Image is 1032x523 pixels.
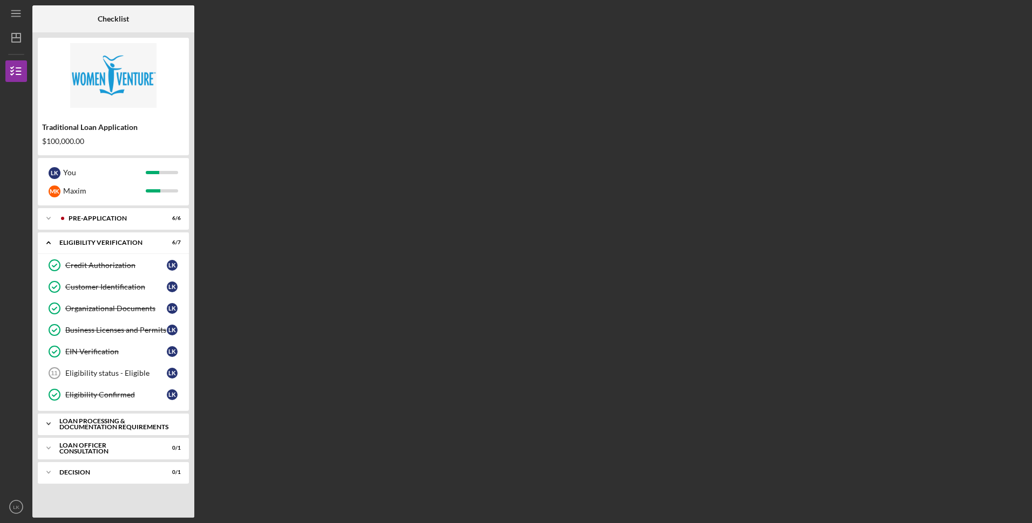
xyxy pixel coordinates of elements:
a: Credit AuthorizationLK [43,254,184,276]
a: Eligibility ConfirmedLK [43,384,184,405]
div: M K [49,185,60,197]
div: Eligibility Verification [59,239,154,246]
div: Business Licenses and Permits [65,326,167,334]
div: L K [49,167,60,179]
div: Decision [59,469,154,476]
a: 11Eligibility status - EligibleLK [43,362,184,384]
tspan: 11 [51,370,57,376]
div: EIN Verification [65,347,167,356]
div: L K [167,368,178,379]
div: L K [167,281,178,292]
div: L K [167,260,178,271]
b: Checklist [98,15,129,23]
div: L K [167,389,178,400]
img: Product logo [38,43,189,108]
div: Eligibility status - Eligible [65,369,167,377]
button: LK [5,496,27,518]
div: Customer Identification [65,283,167,291]
a: EIN VerificationLK [43,341,184,362]
div: Loan Officer Consultation [59,442,154,455]
a: Business Licenses and PermitsLK [43,319,184,341]
a: Customer IdentificationLK [43,276,184,298]
div: L K [167,346,178,357]
div: 0 / 1 [161,469,181,476]
div: Organizational Documents [65,304,167,313]
div: Traditional Loan Application [42,123,185,132]
div: 0 / 1 [161,445,181,451]
div: $100,000.00 [42,137,185,146]
text: LK [13,504,19,510]
div: 6 / 6 [161,215,181,222]
div: Maxim [63,182,146,200]
div: Pre-Application [69,215,154,222]
div: You [63,163,146,182]
div: Eligibility Confirmed [65,390,167,399]
div: L K [167,325,178,335]
div: 6 / 7 [161,239,181,246]
a: Organizational DocumentsLK [43,298,184,319]
div: Credit Authorization [65,261,167,270]
div: L K [167,303,178,314]
div: Loan Processing & Documentation Requirements [59,418,175,430]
